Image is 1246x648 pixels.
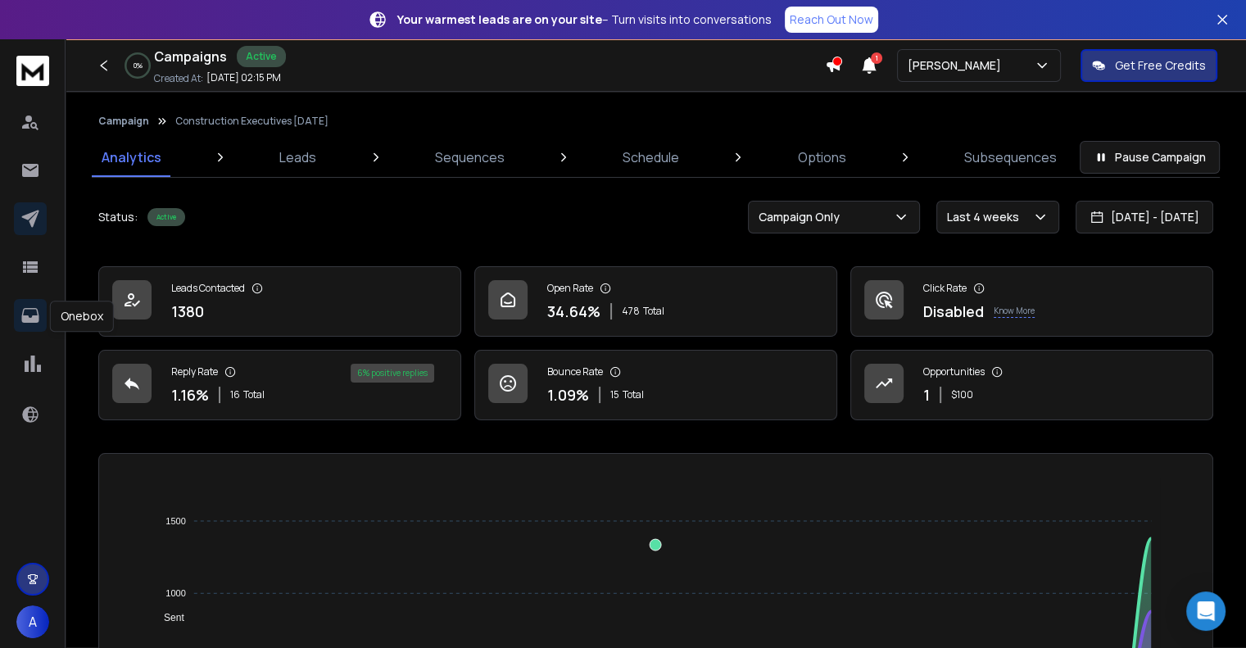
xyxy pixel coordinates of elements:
p: Opportunities [923,365,985,378]
p: 0 % [134,61,143,70]
p: 1.09 % [547,383,589,406]
span: Total [243,388,265,401]
div: 6 % positive replies [351,364,434,383]
p: Disabled [923,300,984,323]
span: Total [623,388,644,401]
a: Leads [270,138,326,177]
img: logo [16,56,49,86]
p: Created At: [154,72,203,85]
p: Click Rate [923,282,967,295]
strong: Your warmest leads are on your site [397,11,602,27]
p: Leads [279,147,316,167]
span: 15 [610,388,619,401]
button: A [16,605,49,638]
h1: Campaigns [154,47,227,66]
tspan: 1500 [166,516,186,526]
p: 34.64 % [547,300,600,323]
p: Subsequences [964,147,1057,167]
tspan: 1000 [166,588,186,598]
a: Analytics [92,138,171,177]
p: Construction Executives [DATE] [175,115,328,128]
p: Schedule [623,147,679,167]
p: Options [798,147,846,167]
p: Reply Rate [171,365,218,378]
p: 1.16 % [171,383,209,406]
p: Reach Out Now [790,11,873,28]
p: Leads Contacted [171,282,245,295]
span: Sent [152,612,184,623]
p: Open Rate [547,282,593,295]
a: Click RateDisabledKnow More [850,266,1213,337]
p: Know More [994,305,1035,318]
div: Open Intercom Messenger [1186,591,1226,631]
span: 478 [622,305,640,318]
p: [DATE] 02:15 PM [206,71,281,84]
p: $ 100 [951,388,973,401]
a: Open Rate34.64%478Total [474,266,837,337]
button: [DATE] - [DATE] [1076,201,1213,233]
button: Get Free Credits [1081,49,1217,82]
p: – Turn visits into conversations [397,11,772,28]
a: Subsequences [954,138,1067,177]
p: Sequences [435,147,505,167]
p: 1380 [171,300,204,323]
a: Bounce Rate1.09%15Total [474,350,837,420]
button: Pause Campaign [1080,141,1220,174]
a: Schedule [613,138,689,177]
a: Options [788,138,856,177]
a: Reach Out Now [785,7,878,33]
p: Status: [98,209,138,225]
a: Sequences [425,138,514,177]
p: Campaign Only [759,209,846,225]
div: Onebox [50,301,114,332]
p: [PERSON_NAME] [908,57,1008,74]
a: Reply Rate1.16%16Total6% positive replies [98,350,461,420]
button: Campaign [98,115,149,128]
p: Get Free Credits [1115,57,1206,74]
span: Total [643,305,664,318]
div: Active [237,46,286,67]
p: 1 [923,383,930,406]
p: Analytics [102,147,161,167]
span: 1 [871,52,882,64]
a: Leads Contacted1380 [98,266,461,337]
p: Last 4 weeks [947,209,1026,225]
p: Bounce Rate [547,365,603,378]
span: 16 [230,388,240,401]
a: Opportunities1$100 [850,350,1213,420]
div: Active [147,208,185,226]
